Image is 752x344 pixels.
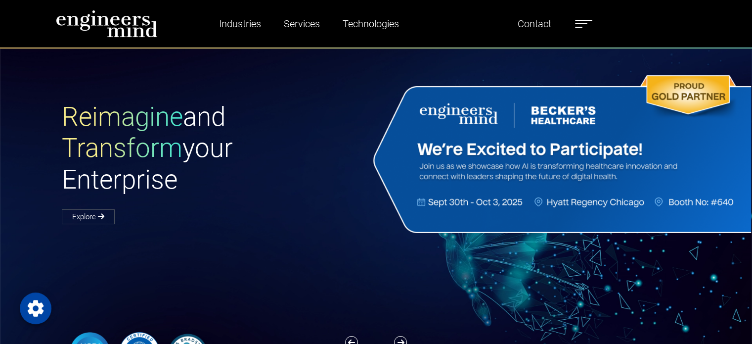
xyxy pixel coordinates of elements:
img: logo [56,10,158,38]
span: Transform [62,133,182,163]
a: Technologies [339,12,403,35]
a: Explore [62,209,115,224]
a: Services [280,12,324,35]
a: Industries [215,12,265,35]
img: Website Banner [369,72,752,236]
a: Contact [514,12,555,35]
h1: and your Enterprise [62,101,376,196]
span: Reimagine [62,101,183,132]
